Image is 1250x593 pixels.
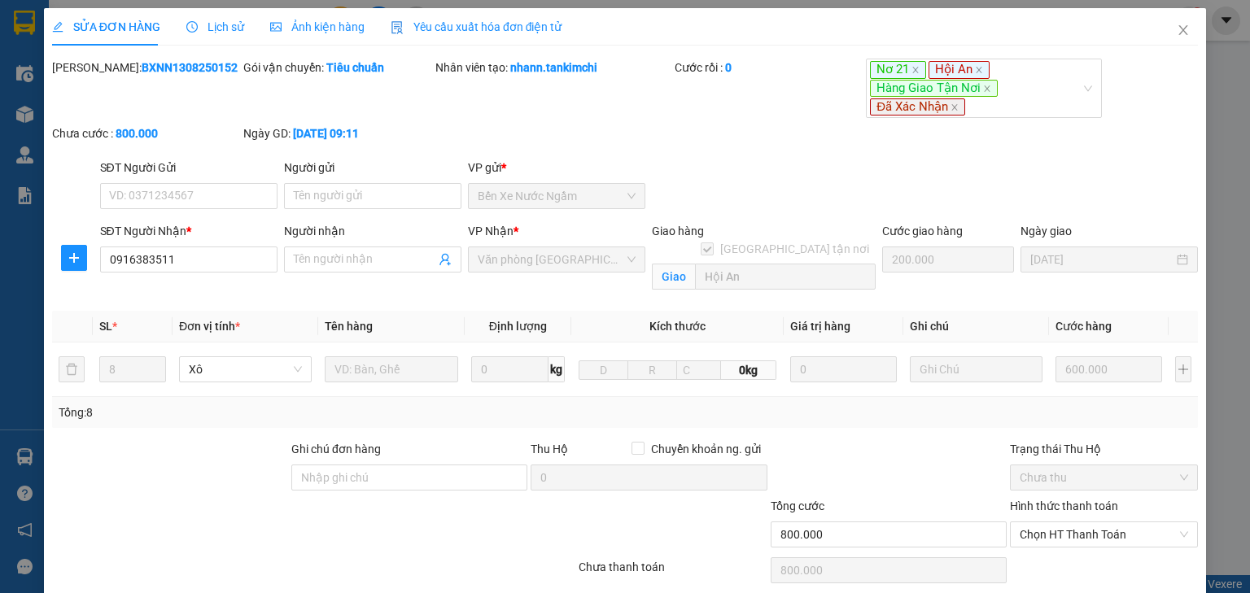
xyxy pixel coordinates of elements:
b: [DATE] 09:11 [293,127,359,140]
span: kg [549,356,565,382]
span: Văn phòng Đà Nẵng [478,247,636,272]
span: user-add [439,253,452,266]
span: Cước hàng [1056,320,1112,333]
span: Nơ 21 [870,61,926,79]
span: Đã Xác Nhận [870,98,965,116]
div: Nhân viên tạo: [435,59,671,76]
span: Kích thước [649,320,706,333]
span: Hội An [929,61,990,79]
span: Giao hàng [652,225,704,238]
div: Chưa thanh toán [577,558,768,586]
b: nhann.tankimchi [510,61,597,74]
b: 800.000 [116,127,158,140]
span: Lịch sử [186,20,244,33]
label: Ghi chú đơn hàng [291,443,381,456]
span: close [1177,24,1190,37]
div: Gói vận chuyển: [243,59,431,76]
div: Cước rồi : [675,59,863,76]
th: Ghi chú [903,311,1050,342]
span: Chọn HT Thanh Toán [1020,522,1188,547]
span: plus [62,251,86,264]
span: Đơn vị tính [179,320,240,333]
span: SL [99,320,112,333]
span: Yêu cầu xuất hóa đơn điện tử [391,20,562,33]
button: plus [61,245,87,271]
span: close [911,66,920,74]
input: Ghi chú đơn hàng [291,464,527,491]
span: Chưa thu [1020,465,1188,490]
b: BXNN1308250152 [142,61,238,74]
div: Chưa cước : [52,124,240,142]
span: Bến Xe Nước Ngầm [478,184,636,208]
span: Định lượng [489,320,547,333]
span: 0kg [721,360,776,380]
label: Hình thức thanh toán [1010,499,1118,512]
span: Chuyển khoản ng. gửi [645,440,767,458]
div: VP gửi [468,159,645,177]
span: close [951,103,959,111]
input: Giao tận nơi [695,264,876,290]
b: Tiêu chuẩn [326,61,384,74]
input: D [579,360,628,380]
input: Cước giao hàng [882,246,1014,273]
span: Giá trị hàng [790,320,850,333]
input: Ngày giao [1030,251,1174,268]
label: Cước giao hàng [882,225,963,238]
button: plus [1175,356,1191,382]
div: Tổng: 8 [59,403,483,421]
span: Thu Hộ [531,443,568,456]
span: clock-circle [186,21,198,33]
div: Người gửi [284,159,461,177]
div: Trạng thái Thu Hộ [1010,440,1198,458]
span: Hàng Giao Tận Nơi [870,80,998,98]
span: edit [52,21,63,33]
button: delete [59,356,85,382]
span: SỬA ĐƠN HÀNG [52,20,160,33]
span: close [975,66,983,74]
button: Close [1160,8,1206,54]
label: Ngày giao [1021,225,1072,238]
div: SĐT Người Gửi [100,159,278,177]
span: picture [270,21,282,33]
span: VP Nhận [468,225,514,238]
input: 0 [790,356,897,382]
span: Xô [189,357,303,382]
span: Giao [652,264,695,290]
input: 0 [1056,356,1162,382]
span: Tên hàng [325,320,373,333]
input: VD: Bàn, Ghế [325,356,458,382]
span: Ảnh kiện hàng [270,20,365,33]
div: SĐT Người Nhận [100,222,278,240]
img: icon [391,21,404,34]
input: C [676,360,721,380]
div: Người nhận [284,222,461,240]
span: [GEOGRAPHIC_DATA] tận nơi [714,240,876,258]
div: [PERSON_NAME]: [52,59,240,76]
span: close [983,85,991,93]
input: R [627,360,677,380]
b: 0 [725,61,732,74]
span: Tổng cước [771,499,824,512]
input: Ghi Chú [910,356,1043,382]
div: Ngày GD: [243,124,431,142]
